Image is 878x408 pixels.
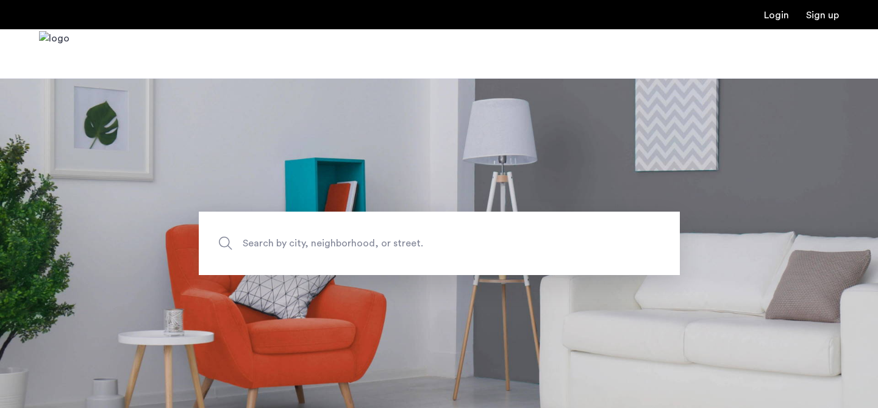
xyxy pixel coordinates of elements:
[243,235,579,251] span: Search by city, neighborhood, or street.
[39,31,70,77] img: logo
[39,31,70,77] a: Cazamio Logo
[764,10,789,20] a: Login
[806,10,839,20] a: Registration
[199,212,680,275] input: Apartment Search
